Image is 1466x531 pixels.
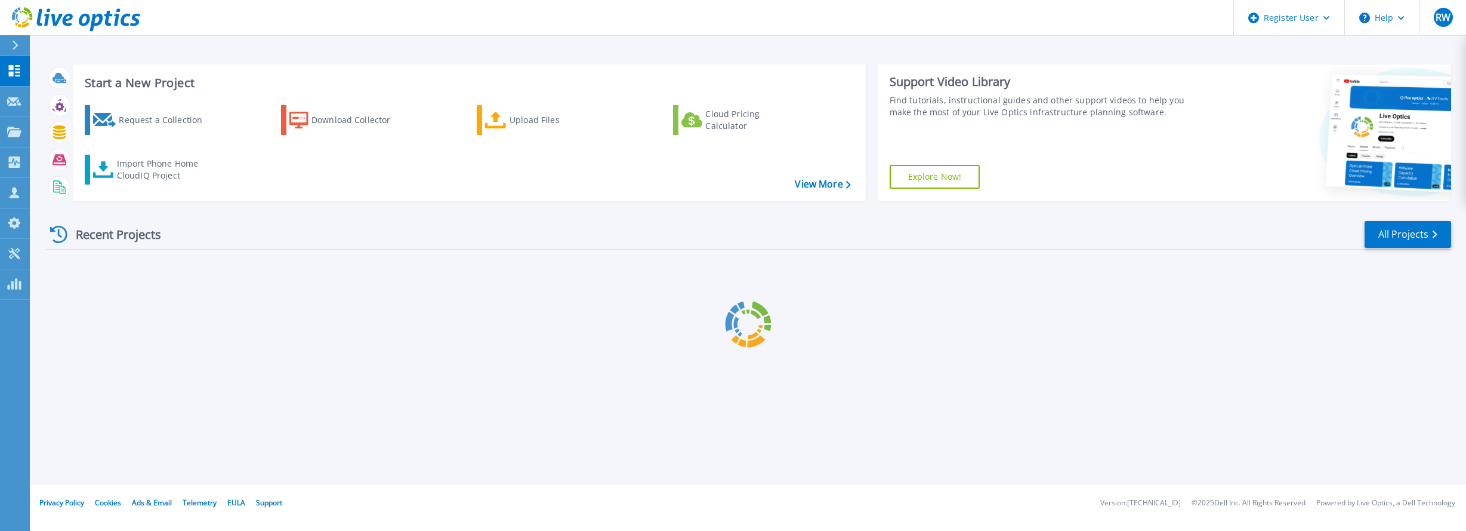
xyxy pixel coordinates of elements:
div: Recent Projects [46,220,177,249]
a: Download Collector [281,105,414,135]
a: View More [795,179,850,190]
div: Download Collector [311,108,407,132]
div: Support Video Library [890,74,1186,90]
div: Cloud Pricing Calculator [705,108,801,132]
a: Telemetry [183,498,217,508]
li: © 2025 Dell Inc. All Rights Reserved [1192,499,1305,507]
span: RW [1436,13,1450,22]
a: Explore Now! [890,165,980,189]
a: EULA [227,498,245,508]
div: Import Phone Home CloudIQ Project [117,158,210,182]
li: Version: [TECHNICAL_ID] [1100,499,1181,507]
div: Upload Files [510,108,605,132]
a: Privacy Policy [39,498,84,508]
a: Ads & Email [132,498,172,508]
div: Request a Collection [119,108,214,132]
a: Cloud Pricing Calculator [673,105,806,135]
a: All Projects [1365,221,1451,248]
a: Upload Files [477,105,610,135]
a: Cookies [95,498,121,508]
a: Support [256,498,282,508]
h3: Start a New Project [85,76,850,90]
div: Find tutorials, instructional guides and other support videos to help you make the most of your L... [890,94,1186,118]
li: Powered by Live Optics, a Dell Technology [1316,499,1455,507]
a: Request a Collection [85,105,218,135]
